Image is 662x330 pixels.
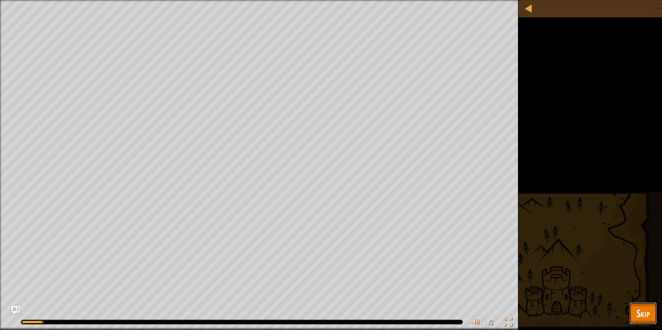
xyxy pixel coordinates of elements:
[468,316,482,330] button: Adjust volume
[636,306,650,320] span: Skip
[486,316,498,330] button: ♫
[487,317,494,327] span: ♫
[501,316,515,330] button: Toggle fullscreen
[629,302,657,324] button: Skip
[11,306,20,314] button: Ask AI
